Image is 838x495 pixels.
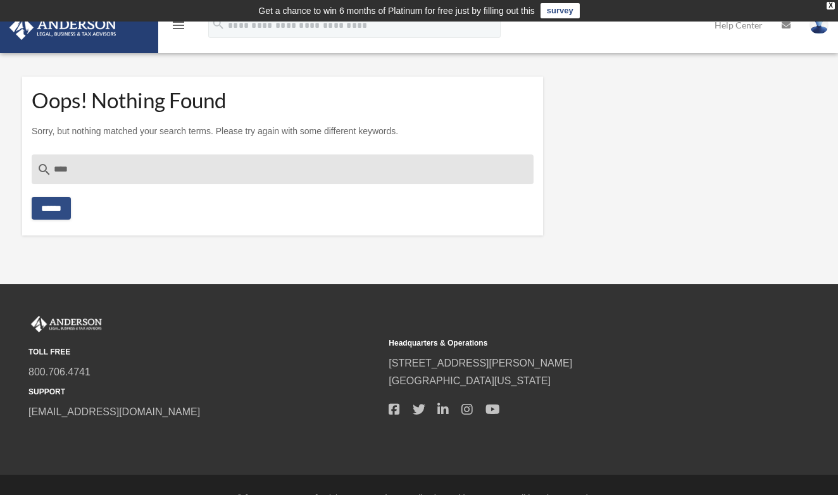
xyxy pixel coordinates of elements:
[258,3,535,18] div: Get a chance to win 6 months of Platinum for free just by filling out this
[28,385,380,399] small: SUPPORT
[211,17,225,31] i: search
[171,22,186,33] a: menu
[389,337,740,350] small: Headquarters & Operations
[389,358,572,368] a: [STREET_ADDRESS][PERSON_NAME]
[32,123,534,139] p: Sorry, but nothing matched your search terms. Please try again with some different keywords.
[541,3,580,18] a: survey
[810,16,829,34] img: User Pic
[28,367,91,377] a: 800.706.4741
[28,316,104,332] img: Anderson Advisors Platinum Portal
[28,406,200,417] a: [EMAIL_ADDRESS][DOMAIN_NAME]
[32,92,534,108] h1: Oops! Nothing Found
[171,18,186,33] i: menu
[37,162,52,177] i: search
[28,346,380,359] small: TOLL FREE
[6,15,120,40] img: Anderson Advisors Platinum Portal
[389,375,551,386] a: [GEOGRAPHIC_DATA][US_STATE]
[827,2,835,9] div: close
